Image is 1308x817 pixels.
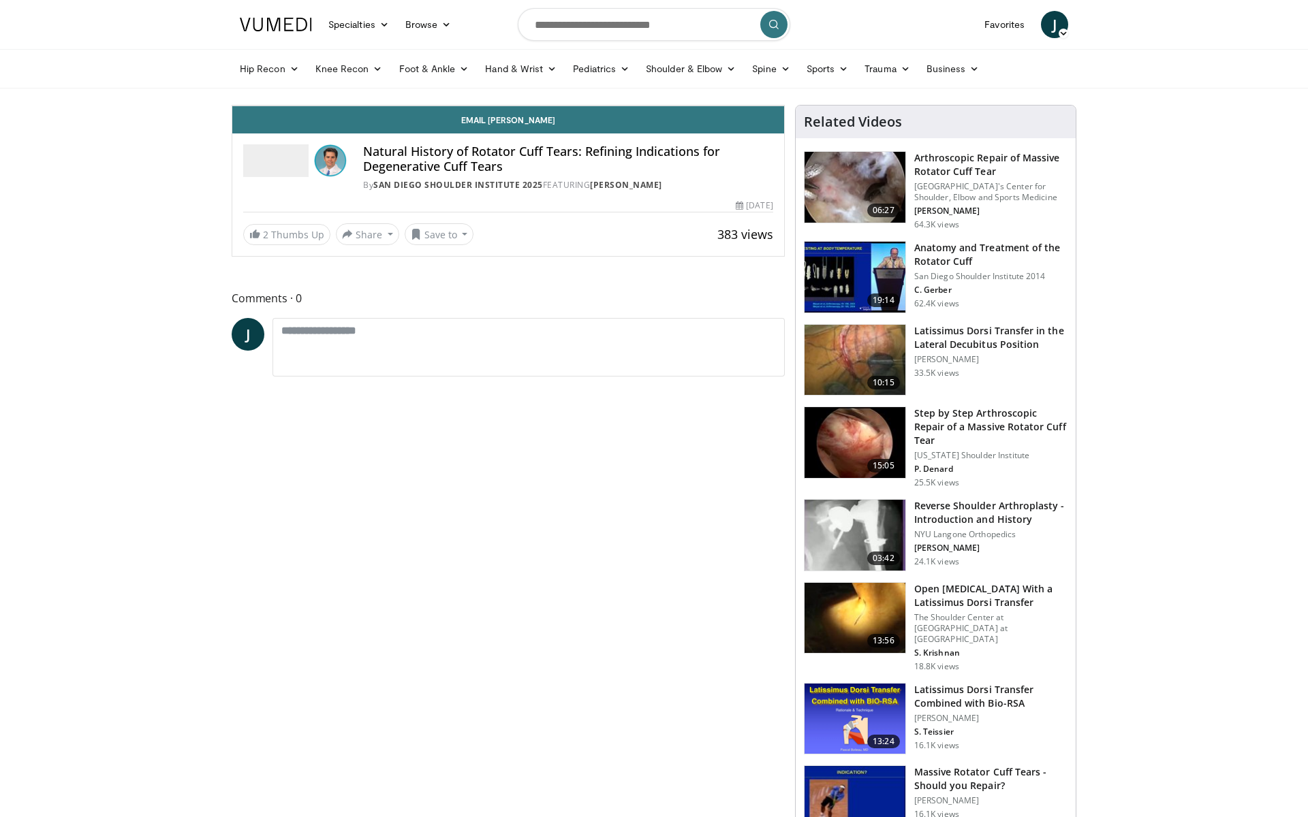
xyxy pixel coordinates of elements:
[914,298,959,309] p: 62.4K views
[914,683,1068,710] h3: Latissimus Dorsi Transfer Combined with Bio-RSA
[518,8,790,41] input: Search topics, interventions
[914,464,1068,475] p: P. Denard
[914,529,1068,540] p: NYU Langone Orthopedics
[232,318,264,351] a: J
[914,765,1068,792] h3: Massive Rotator Cuff Tears - Should you Repair?
[804,499,1068,571] a: 03:42 Reverse Shoulder Arthroplasty - Introduction and History NYU Langone Orthopedics [PERSON_NA...
[804,324,1068,396] a: 10:15 Latissimus Dorsi Transfer in the Lateral Decubitus Position [PERSON_NAME] 33.5K views
[798,55,857,82] a: Sports
[914,726,1068,737] p: S. Teissier
[914,285,1068,295] p: C. Gerber
[914,271,1068,282] p: San Diego Shoulder Institute 2014
[918,55,988,82] a: Business
[263,228,268,241] span: 2
[717,226,773,242] span: 383 views
[804,406,1068,488] a: 15:05 Step by Step Arthroscopic Repair of a Massive Rotator Cuff Tear [US_STATE] Shoulder Institu...
[914,543,1068,554] p: [PERSON_NAME]
[363,144,773,174] h4: Natural History of Rotator Cuff Tears: Refining Indications for Degenerative Cuff Tears
[307,55,391,82] a: Knee Recon
[914,740,959,751] p: 16.1K views
[405,223,474,245] button: Save to
[736,199,773,212] div: [DATE]
[243,224,330,245] a: 2 Thumbs Up
[914,354,1068,365] p: [PERSON_NAME]
[232,55,307,82] a: Hip Recon
[914,324,1068,351] h3: Latissimus Dorsi Transfer in the Lateral Decubitus Position
[914,556,959,567] p: 24.1K views
[914,582,1068,609] h3: Open [MEDICAL_DATA] With a Latissimus Dorsi Transfer
[914,661,959,672] p: 18.8K views
[240,18,312,31] img: VuMedi Logo
[914,368,959,379] p: 33.5K views
[590,179,662,191] a: [PERSON_NAME]
[867,204,900,217] span: 06:27
[867,459,900,472] span: 15:05
[914,450,1068,461] p: [US_STATE] Shoulder Institute
[744,55,798,82] a: Spine
[856,55,918,82] a: Trauma
[1041,11,1068,38] a: J
[804,582,1068,672] a: 13:56 Open [MEDICAL_DATA] With a Latissimus Dorsi Transfer The Shoulder Center at [GEOGRAPHIC_DAT...
[314,144,347,177] img: Avatar
[914,181,1068,203] p: [GEOGRAPHIC_DATA]'s Center for Shoulder, Elbow and Sports Medicine
[804,241,1068,313] a: 19:14 Anatomy and Treatment of the Rotator Cuff San Diego Shoulder Institute 2014 C. Gerber 62.4K...
[805,325,905,396] img: 38501_0000_3.png.150x105_q85_crop-smart_upscale.jpg
[477,55,565,82] a: Hand & Wrist
[805,152,905,223] img: 281021_0002_1.png.150x105_q85_crop-smart_upscale.jpg
[914,647,1068,658] p: S. Krishnan
[805,242,905,313] img: 58008271-3059-4eea-87a5-8726eb53a503.150x105_q85_crop-smart_upscale.jpg
[804,114,902,130] h4: Related Videos
[914,612,1068,645] p: The Shoulder Center at [GEOGRAPHIC_DATA] at [GEOGRAPHIC_DATA]
[914,206,1068,217] p: [PERSON_NAME]
[914,406,1068,447] h3: Step by Step Arthroscopic Repair of a Massive Rotator Cuff Tear
[232,106,784,133] a: Email [PERSON_NAME]
[638,55,744,82] a: Shoulder & Elbow
[914,477,959,488] p: 25.5K views
[805,684,905,754] img: 0e1bc6ad-fcf8-411c-9e25-b7d1f0109c17.png.150x105_q85_crop-smart_upscale.png
[804,683,1068,755] a: 13:24 Latissimus Dorsi Transfer Combined with Bio-RSA [PERSON_NAME] S. Teissier 16.1K views
[805,583,905,654] img: 38772_0000_3.png.150x105_q85_crop-smart_upscale.jpg
[565,55,638,82] a: Pediatrics
[914,219,959,230] p: 64.3K views
[243,144,309,177] img: San Diego Shoulder Institute 2025
[867,551,900,565] span: 03:42
[373,179,543,191] a: San Diego Shoulder Institute 2025
[804,151,1068,230] a: 06:27 Arthroscopic Repair of Massive Rotator Cuff Tear [GEOGRAPHIC_DATA]'s Center for Shoulder, E...
[914,499,1068,526] h3: Reverse Shoulder Arthroplasty - Introduction and History
[232,289,785,307] span: Comments 0
[320,11,397,38] a: Specialties
[867,735,900,748] span: 13:24
[363,179,773,191] div: By FEATURING
[914,241,1068,268] h3: Anatomy and Treatment of the Rotator Cuff
[914,151,1068,178] h3: Arthroscopic Repair of Massive Rotator Cuff Tear
[914,713,1068,724] p: [PERSON_NAME]
[976,11,1033,38] a: Favorites
[867,376,900,389] span: 10:15
[336,223,399,245] button: Share
[867,293,900,307] span: 19:14
[805,407,905,478] img: 7cd5bdb9-3b5e-40f2-a8f4-702d57719c06.150x105_q85_crop-smart_upscale.jpg
[805,500,905,571] img: zucker_4.png.150x105_q85_crop-smart_upscale.jpg
[391,55,478,82] a: Foot & Ankle
[914,795,1068,806] p: [PERSON_NAME]
[397,11,460,38] a: Browse
[867,634,900,647] span: 13:56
